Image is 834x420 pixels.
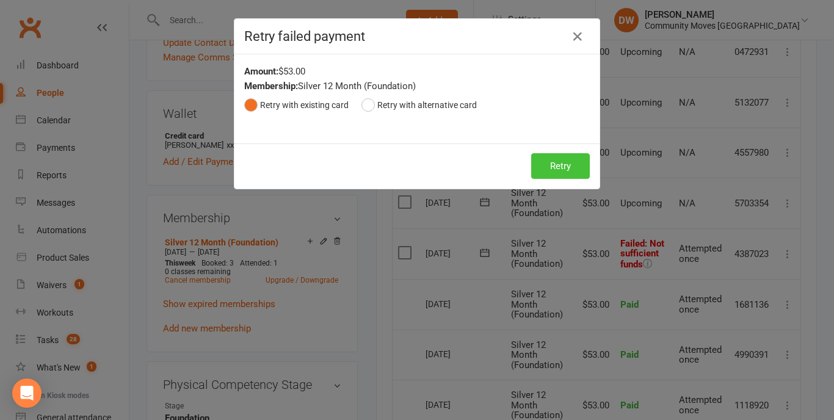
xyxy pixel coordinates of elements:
[244,93,349,117] button: Retry with existing card
[361,93,477,117] button: Retry with alternative card
[244,64,590,79] div: $53.00
[568,27,587,46] button: Close
[244,81,298,92] strong: Membership:
[531,153,590,179] button: Retry
[244,29,590,44] h4: Retry failed payment
[244,79,590,93] div: Silver 12 Month (Foundation)
[244,66,278,77] strong: Amount:
[12,378,42,408] div: Open Intercom Messenger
